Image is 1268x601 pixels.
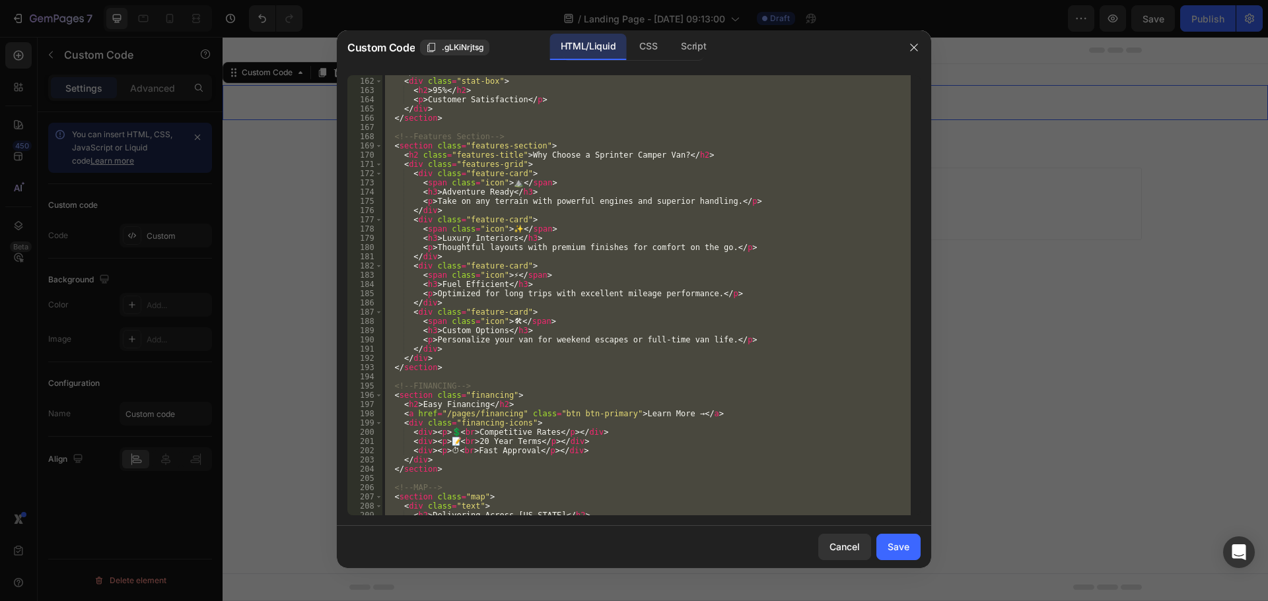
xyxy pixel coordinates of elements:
[347,160,382,169] div: 171
[347,86,382,95] div: 163
[347,289,382,298] div: 185
[347,252,382,261] div: 181
[347,474,382,483] div: 205
[1223,536,1255,568] div: Open Intercom Messenger
[347,427,382,437] div: 200
[442,42,483,53] span: .gLKiNrjtsg
[347,197,382,206] div: 175
[347,418,382,427] div: 199
[347,243,382,252] div: 180
[347,298,382,307] div: 186
[347,326,382,335] div: 189
[347,372,382,381] div: 194
[347,317,382,326] div: 188
[347,206,382,215] div: 176
[347,354,382,363] div: 192
[818,534,871,560] button: Cancel
[420,40,489,55] button: .gLKiNrjtsg
[347,437,382,446] div: 201
[347,335,382,344] div: 190
[571,170,670,181] span: then drag & drop elements
[347,363,382,372] div: 193
[670,34,717,60] div: Script
[829,540,860,554] div: Cancel
[347,400,382,409] div: 197
[347,234,382,243] div: 179
[347,280,382,289] div: 184
[347,113,382,123] div: 166
[347,501,382,511] div: 208
[876,534,921,560] button: Save
[347,261,382,270] div: 182
[347,307,382,317] div: 187
[347,77,382,86] div: 162
[347,391,382,400] div: 196
[629,34,668,60] div: CSS
[484,153,553,167] div: Generate layout
[347,104,382,113] div: 165
[347,224,382,234] div: 178
[483,170,553,181] span: from URL or image
[347,40,415,55] span: Custom Code
[347,141,382,150] div: 169
[347,169,382,178] div: 172
[888,540,909,554] div: Save
[347,409,382,418] div: 198
[347,483,382,492] div: 206
[347,95,382,104] div: 164
[491,123,554,137] span: Add section
[17,30,73,42] div: Custom Code
[380,153,460,167] div: Choose templates
[347,215,382,224] div: 177
[347,132,382,141] div: 168
[347,511,382,520] div: 209
[347,455,382,464] div: 203
[581,153,662,167] div: Add blank section
[347,123,382,132] div: 167
[347,492,382,501] div: 207
[374,170,465,181] span: inspired by CRO experts
[347,344,382,354] div: 191
[347,270,382,280] div: 183
[347,464,382,474] div: 204
[347,381,382,391] div: 195
[347,178,382,187] div: 173
[347,446,382,455] div: 202
[550,34,626,60] div: HTML/Liquid
[347,150,382,160] div: 170
[347,187,382,197] div: 174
